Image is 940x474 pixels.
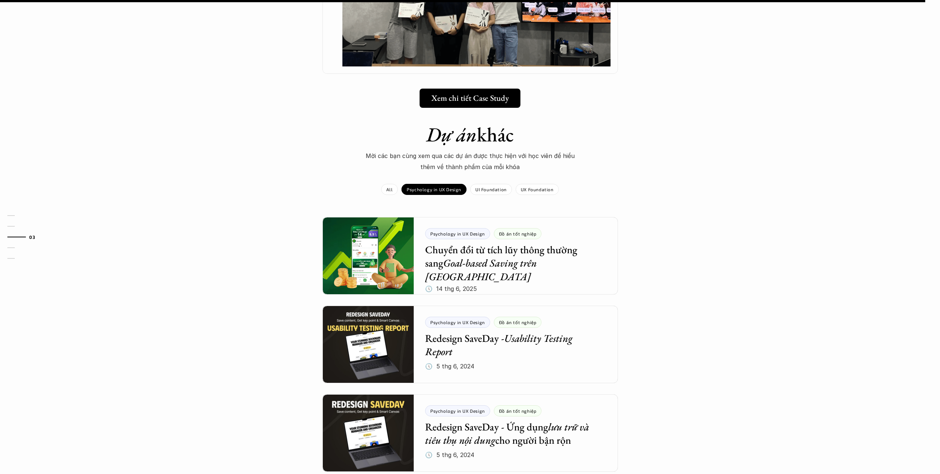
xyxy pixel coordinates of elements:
h5: Xem chi tiết Case Study [431,93,509,103]
p: All [386,187,393,192]
p: UX Foundation [521,187,554,192]
a: 03 [7,233,42,241]
p: UI Foundation [475,187,507,192]
strong: 03 [29,234,35,240]
a: Psychology in UX DesignĐồ án tốt nghiệpChuyển đổi từ tích lũy thông thường sangGoal-based Saving ... [322,217,618,295]
p: Psychology in UX Design [407,187,461,192]
a: Xem chi tiết Case Study [420,89,520,108]
p: Mời các bạn cùng xem qua các dự án được thực hiện với học viên để hiểu thêm về thành phẩm của mỗi... [359,150,581,173]
h1: khác [341,123,599,147]
a: Psychology in UX DesignĐồ án tốt nghiệpRedesign SaveDay -Usability Testing Report🕔 5 thg 6, 2024 [322,306,618,383]
a: Psychology in UX DesignĐồ án tốt nghiệpRedesign SaveDay - Ứng dụnglưu trữ và tiêu thụ nội dungcho... [322,394,618,472]
em: Dự án [426,121,477,147]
